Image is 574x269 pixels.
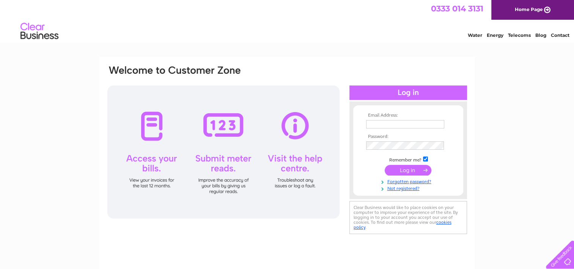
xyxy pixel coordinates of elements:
a: Energy [487,32,503,38]
div: Clear Business would like to place cookies on your computer to improve your experience of the sit... [349,201,467,234]
a: cookies policy [354,220,451,230]
a: 0333 014 3131 [431,4,483,13]
td: Remember me? [364,155,452,163]
input: Submit [385,165,431,176]
a: Blog [535,32,546,38]
th: Email Address: [364,113,452,118]
a: Contact [551,32,569,38]
a: Telecoms [508,32,531,38]
a: Not registered? [366,184,452,191]
a: Forgotten password? [366,177,452,185]
a: Water [468,32,482,38]
th: Password: [364,134,452,139]
img: logo.png [20,20,59,43]
div: Clear Business is a trading name of Verastar Limited (registered in [GEOGRAPHIC_DATA] No. 3667643... [108,4,467,37]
